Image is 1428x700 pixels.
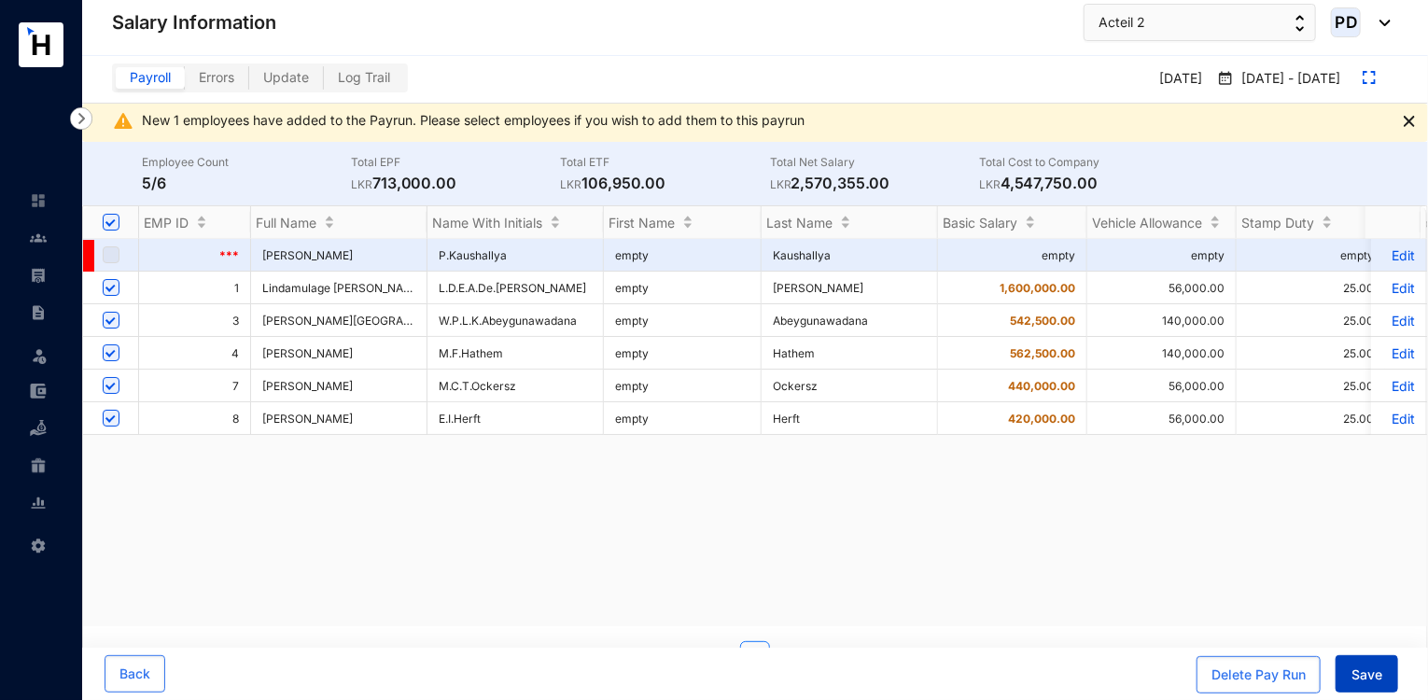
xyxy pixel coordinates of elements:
td: Hathem [762,337,938,370]
p: LKR [351,175,372,194]
li: Previous Page [703,641,733,671]
a: Edit [1382,313,1415,329]
td: 56,000.00 [1087,402,1237,435]
p: Total Cost to Company [979,153,1188,172]
span: [PERSON_NAME] [262,346,353,360]
span: [PERSON_NAME] [262,379,353,393]
a: Edit [1382,345,1415,361]
img: payroll-calender.2a2848c9e82147e90922403bdc96c587.svg [1217,69,1234,88]
span: Errors [199,69,234,85]
td: empty [604,239,762,272]
span: 440,000.00 [1008,379,1075,393]
img: gratuity-unselected.a8c340787eea3cf492d7.svg [30,457,47,474]
td: P.Kaushallya [427,239,604,272]
button: right [777,641,807,671]
li: Next Page [777,641,807,671]
th: Basic Salary [938,206,1087,239]
td: 4 [139,337,251,370]
span: EMP ID [144,215,189,231]
button: left [703,641,733,671]
td: Ockersz [762,370,938,402]
li: Contracts [15,294,60,331]
td: 56,000.00 [1087,272,1237,304]
span: Acteil 2 [1099,12,1145,33]
span: [PERSON_NAME][GEOGRAPHIC_DATA] [262,314,468,328]
img: report-unselected.e6a6b4230fc7da01f883.svg [30,495,47,511]
span: 1,600,000.00 [1000,281,1075,295]
span: Lindamulage [PERSON_NAME] [262,281,424,295]
li: Contacts [15,219,60,257]
img: expense-unselected.2edcf0507c847f3e9e96.svg [30,383,47,399]
p: 106,950.00 [561,172,770,194]
span: Payroll [130,69,171,85]
div: Delete Pay Run [1211,665,1306,684]
td: empty [1087,239,1237,272]
a: Edit [1382,411,1415,427]
p: Employee Count [142,153,351,172]
th: Vehicle Allowance [1087,206,1237,239]
td: empty [604,272,762,304]
span: Save [1351,665,1382,684]
img: home-unselected.a29eae3204392db15eaf.svg [30,192,47,209]
td: empty [604,370,762,402]
td: Kaushallya [762,239,938,272]
p: [DATE] [1144,63,1210,95]
span: 542,500.00 [1010,314,1075,328]
img: nav-icon-right.af6afadce00d159da59955279c43614e.svg [70,107,92,130]
li: Loan [15,410,60,447]
span: W.P.L.K.Abeygunawadana [439,314,577,328]
p: LKR [979,175,1001,194]
td: empty [604,337,762,370]
td: 1 [139,272,251,304]
img: expand.44ba77930b780aef2317a7ddddf64422.svg [1363,71,1376,84]
img: dropdown-black.8e83cc76930a90b1a4fdb6d089b7bf3a.svg [1370,20,1391,26]
a: Edit [1382,247,1415,263]
th: Name With Initials [427,206,604,239]
td: 140,000.00 [1087,337,1237,370]
th: First Name [604,206,762,239]
p: [DATE] - [DATE] [1234,69,1340,90]
span: Log Trail [338,69,390,85]
p: Total ETF [561,153,770,172]
span: [PERSON_NAME] [262,248,415,262]
td: empty [604,304,762,337]
img: payroll-unselected.b590312f920e76f0c668.svg [30,267,47,284]
td: empty [1237,239,1386,272]
th: Stamp Duty [1237,206,1386,239]
span: Vehicle Allowance [1092,215,1202,231]
th: Full Name [251,206,427,239]
button: Save [1336,655,1398,693]
img: settings-unselected.1febfda315e6e19643a1.svg [30,538,47,554]
li: Gratuity [15,447,60,484]
span: Back [119,665,150,683]
button: Delete Pay Run [1197,656,1321,693]
span: Last Name [766,215,833,231]
td: empty [604,402,762,435]
td: 3 [139,304,251,337]
td: 25.00 [1237,272,1386,304]
span: Full Name [256,215,316,231]
li: 1 [740,641,770,671]
td: 25.00 [1237,337,1386,370]
td: E.I.Herft [427,402,604,435]
td: 25.00 [1237,304,1386,337]
span: PD [1335,14,1357,30]
td: Herft [762,402,938,435]
li: Expenses [15,372,60,410]
img: alert-icon-warn.ff6cdca33fb04fa47c6f458aefbe566d.svg [112,110,134,133]
p: Salary Information [112,9,276,35]
span: 420,000.00 [1008,412,1075,426]
a: Edit [1382,280,1415,296]
span: [PERSON_NAME] [262,412,415,426]
a: Edit [1382,378,1415,394]
li: Reports [15,484,60,522]
td: 25.00 [1237,402,1386,435]
li: New 1 employees have added to the Payrun. Please select employees if you wish to add them to this... [142,113,814,128]
td: 25.00 [1237,370,1386,402]
p: 4,547,750.00 [979,172,1188,194]
span: Basic Salary [943,215,1017,231]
